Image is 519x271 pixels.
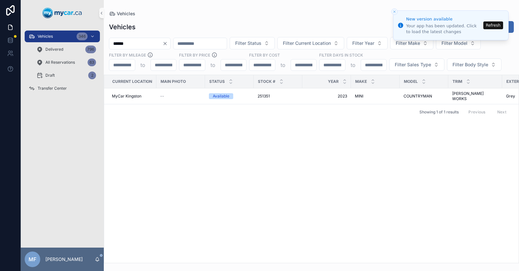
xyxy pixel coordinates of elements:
p: [PERSON_NAME] [45,256,83,263]
span: 251351 [258,94,270,99]
a: 251351 [258,94,298,99]
img: App logo [42,8,82,18]
label: Filter By Mileage [109,52,146,58]
button: Clear [163,41,170,46]
span: -- [160,94,164,99]
span: Trim [453,79,462,84]
div: 63 [88,58,96,66]
span: All Reservations [45,60,75,65]
a: COUNTRYMAN [404,94,444,99]
span: COUNTRYMAN [404,94,432,99]
a: MINI [355,94,396,99]
p: to [281,61,285,69]
p: to [351,61,356,69]
span: Grey [506,94,515,99]
span: Filter Status [235,40,261,46]
a: 2023 [306,94,347,99]
span: Current Location [112,79,152,84]
a: Vehicles346 [25,31,100,42]
a: Transfer Center [25,83,100,94]
div: 346 [77,32,88,40]
button: Select Button [277,37,344,49]
span: Draft [45,73,55,78]
button: Refresh [483,21,503,29]
div: New version available [406,16,481,22]
button: Select Button [447,58,501,71]
a: MyCar Kingston [112,94,152,99]
span: Model [404,79,418,84]
button: Select Button [389,58,444,71]
a: -- [160,94,201,99]
span: Status [209,79,225,84]
h1: Vehicles [109,22,136,32]
button: Select Button [347,37,388,49]
div: 796 [85,45,96,53]
span: Filter Model [441,40,467,46]
span: Vehicles [38,34,53,39]
button: Close toast [391,8,398,15]
span: Delivered [45,47,63,52]
div: Available [213,93,229,99]
span: Stock # [258,79,275,84]
span: Showing 1 of 1 results [419,110,459,115]
p: to [211,61,215,69]
span: Vehicles [117,10,135,17]
label: FILTER BY PRICE [179,52,210,58]
span: Make [355,79,367,84]
a: Available [209,93,250,99]
button: Select Button [436,37,481,49]
span: MF [29,255,36,263]
span: Filter Current Location [283,40,331,46]
p: to [140,61,145,69]
div: 2 [88,71,96,79]
a: Delivered796 [32,44,100,55]
a: Vehicles [109,10,135,17]
span: MyCar Kingston [112,94,141,99]
button: Select Button [230,37,275,49]
span: Transfer Center [38,86,67,91]
span: MINI [355,94,363,99]
span: Filter Make [396,40,420,46]
div: scrollable content [21,26,104,103]
a: [PERSON_NAME] WORKS [452,91,498,101]
span: Filter Year [352,40,374,46]
div: Your app has been updated. Click to load the latest changes [406,23,481,35]
button: Select Button [390,37,433,49]
span: Main Photo [161,79,186,84]
span: Filter Body Style [453,61,488,68]
label: FILTER BY COST [249,52,280,58]
label: Filter Days In Stock [319,52,363,58]
span: Filter Sales Type [395,61,431,68]
span: Year [328,79,339,84]
a: Draft2 [32,70,100,81]
a: All Reservations63 [32,57,100,68]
